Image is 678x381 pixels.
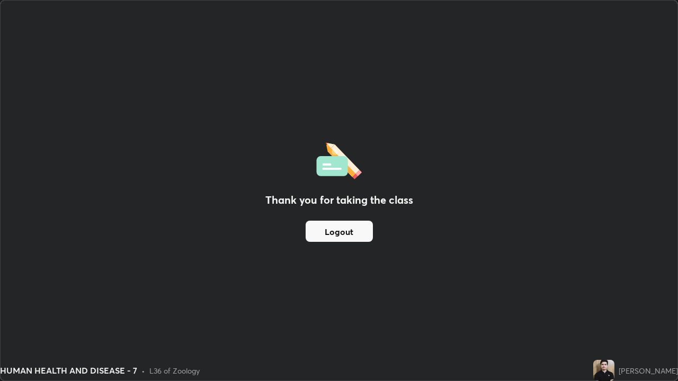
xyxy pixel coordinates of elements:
div: [PERSON_NAME] [619,365,678,376]
div: • [141,365,145,376]
img: 6cece3184ad04555805104c557818702.jpg [593,360,614,381]
img: offlineFeedback.1438e8b3.svg [316,139,362,179]
div: L36 of Zoology [149,365,200,376]
h2: Thank you for taking the class [265,192,413,208]
button: Logout [306,221,373,242]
